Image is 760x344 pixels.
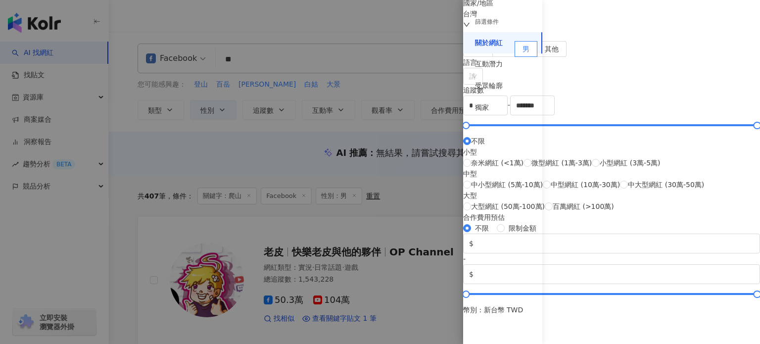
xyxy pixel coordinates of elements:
[463,8,760,19] div: 台灣
[531,157,592,168] span: 微型網紅 (1萬-3萬)
[475,38,503,48] div: 關於網紅
[463,85,760,96] div: 追蹤數
[553,201,614,212] span: 百萬網紅 (>100萬)
[628,179,704,190] span: 中大型網紅 (30萬-50萬)
[475,81,503,91] div: 受眾輪廓
[545,45,559,53] span: 其他
[463,57,760,68] div: 語言
[463,304,760,315] div: 幣別 : 新台幣 TWD
[600,157,660,168] span: 小型網紅 (3萬-5萬)
[551,179,620,190] span: 中型網紅 (10萬-30萬)
[463,190,704,201] div: 大型
[475,103,489,113] div: 獨家
[522,45,529,53] span: 男
[463,212,760,223] div: 合作費用預估
[463,168,704,179] div: 中型
[475,18,499,26] div: 篩選條件
[463,147,704,157] div: 小型
[475,59,503,69] div: 互動潛力
[463,30,760,41] div: 性別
